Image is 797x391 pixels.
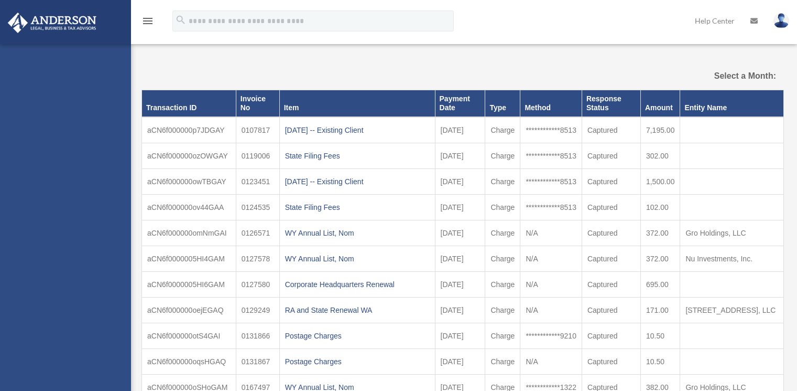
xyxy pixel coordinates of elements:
div: RA and State Renewal WA [285,303,430,318]
td: [DATE] [435,194,485,220]
td: 0126571 [236,220,279,246]
td: Captured [582,297,640,323]
th: Invoice No [236,90,279,117]
td: N/A [520,348,582,374]
img: Anderson Advisors Platinum Portal [5,13,100,33]
td: 0127578 [236,246,279,271]
td: N/A [520,220,582,246]
td: 1,500.00 [640,168,680,194]
div: State Filing Fees [285,200,430,215]
td: Charge [485,220,520,246]
i: menu [141,15,154,27]
td: [DATE] [435,323,485,348]
td: Captured [582,271,640,297]
td: N/A [520,297,582,323]
td: [DATE] [435,220,485,246]
td: aCN6f000000oqsHGAQ [142,348,236,374]
td: N/A [520,246,582,271]
td: Charge [485,168,520,194]
td: [DATE] [435,271,485,297]
td: Charge [485,271,520,297]
td: aCN6f0000005HI4GAM [142,246,236,271]
td: Charge [485,246,520,271]
td: N/A [520,271,582,297]
td: Gro Holdings, LLC [680,220,784,246]
td: [DATE] [435,168,485,194]
td: Captured [582,246,640,271]
td: 0123451 [236,168,279,194]
td: Nu Investments, Inc. [680,246,784,271]
td: [DATE] [435,143,485,168]
td: Charge [485,323,520,348]
td: [DATE] [435,246,485,271]
td: 102.00 [640,194,680,220]
td: 372.00 [640,246,680,271]
td: 302.00 [640,143,680,168]
td: 0131867 [236,348,279,374]
a: menu [141,18,154,27]
td: 0131866 [236,323,279,348]
td: aCN6f000000ozOWGAY [142,143,236,168]
td: [STREET_ADDRESS], LLC [680,297,784,323]
td: 10.50 [640,323,680,348]
th: Method [520,90,582,117]
div: WY Annual List, Nom [285,251,430,266]
td: [DATE] [435,348,485,374]
th: Response Status [582,90,640,117]
th: Item [279,90,435,117]
td: 0129249 [236,297,279,323]
th: Type [485,90,520,117]
td: Charge [485,143,520,168]
th: Amount [640,90,680,117]
div: Corporate Headquarters Renewal [285,277,430,292]
td: Captured [582,117,640,143]
td: aCN6f000000owTBGAY [142,168,236,194]
img: User Pic [773,13,789,28]
td: Captured [582,168,640,194]
div: State Filing Fees [285,149,430,163]
td: Captured [582,194,640,220]
td: Charge [485,297,520,323]
td: 0127580 [236,271,279,297]
th: Entity Name [680,90,784,117]
td: Charge [485,348,520,374]
td: Charge [485,117,520,143]
td: aCN6f000000omNmGAI [142,220,236,246]
div: [DATE] -- Existing Client [285,174,430,189]
td: 372.00 [640,220,680,246]
td: [DATE] [435,297,485,323]
td: Captured [582,220,640,246]
i: search [175,14,187,26]
td: 0107817 [236,117,279,143]
td: Captured [582,348,640,374]
td: aCN6f000000oejEGAQ [142,297,236,323]
td: [DATE] [435,117,485,143]
div: Postage Charges [285,329,430,343]
td: 0124535 [236,194,279,220]
td: aCN6f000000ov44GAA [142,194,236,220]
td: 695.00 [640,271,680,297]
td: 0119006 [236,143,279,168]
td: Captured [582,323,640,348]
label: Select a Month: [685,69,776,83]
td: aCN6f000000p7JDGAY [142,117,236,143]
td: Charge [485,194,520,220]
div: WY Annual List, Nom [285,226,430,240]
div: Postage Charges [285,354,430,369]
td: aCN6f0000005HI6GAM [142,271,236,297]
th: Payment Date [435,90,485,117]
td: 171.00 [640,297,680,323]
th: Transaction ID [142,90,236,117]
td: Captured [582,143,640,168]
td: aCN6f000000otS4GAI [142,323,236,348]
td: 7,195.00 [640,117,680,143]
div: [DATE] -- Existing Client [285,123,430,138]
td: 10.50 [640,348,680,374]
